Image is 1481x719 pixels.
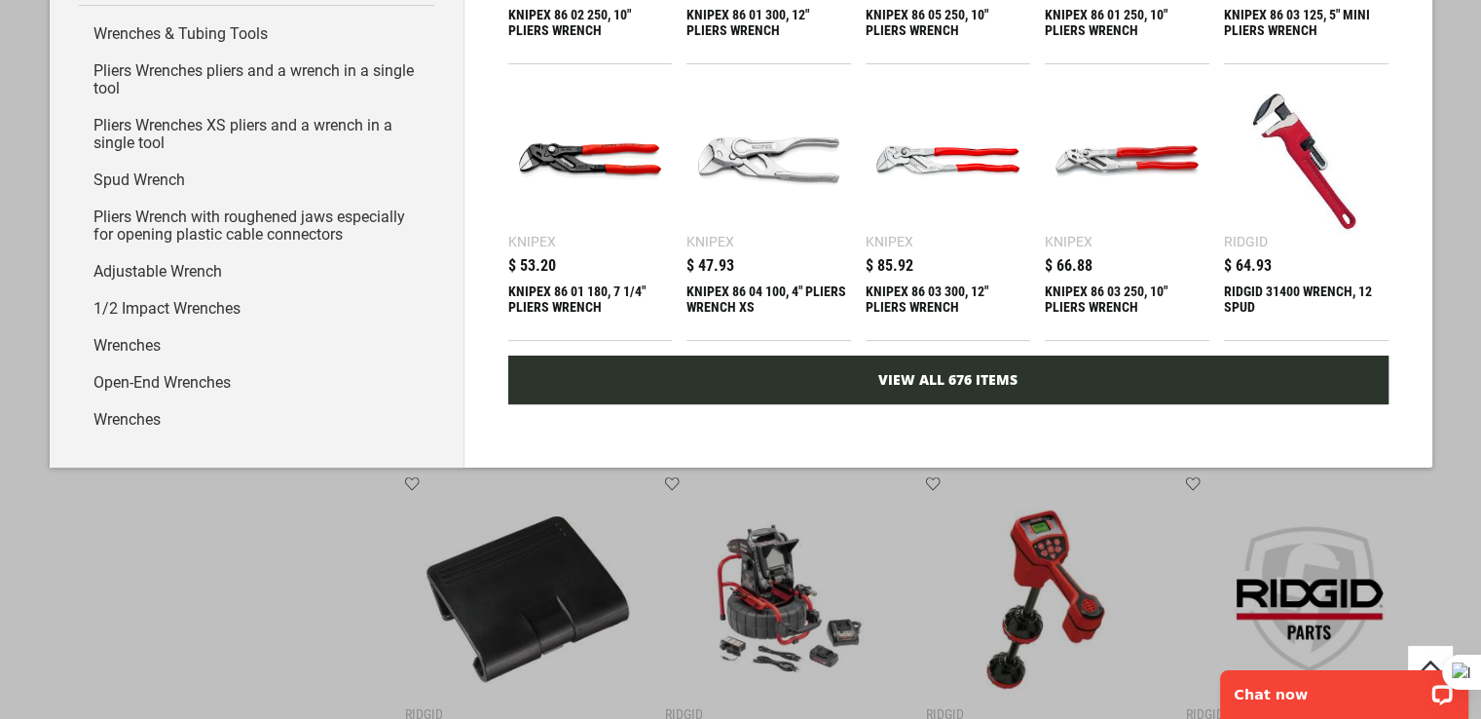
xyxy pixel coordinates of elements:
a: Wrenches [79,401,434,438]
a: View All 676 Items [508,356,1388,404]
a: Pliers Wrenches XS pliers and a wrench in a single tool [79,107,434,162]
img: KNIPEX 86 01 180, 7 1/4 [518,89,663,234]
div: KNIPEX 86 04 100, 4 [686,284,851,330]
div: KNIPEX 86 05 250, 10 [866,7,1030,54]
div: KNIPEX 86 03 250, 10 [1045,284,1209,330]
div: KNIPEX 86 01 300, 12 [686,7,851,54]
a: Wrenches & Tubing Tools [79,16,434,53]
img: KNIPEX 86 04 100, 4 [696,89,841,234]
a: KNIPEX 86 01 180, 7 1/4 Knipex $ 53.20 KNIPEX 86 01 180, 7 1/4" PLIERS WRENCH [508,79,673,340]
span: $ 85.92 [866,258,913,274]
div: Knipex [1045,235,1092,248]
a: KNIPEX 86 03 250, 10 Knipex $ 66.88 KNIPEX 86 03 250, 10" PLIERS WRENCH [1045,79,1209,340]
span: $ 66.88 [1045,258,1092,274]
a: Wrenches [79,327,434,364]
a: KNIPEX 86 03 300, 12 Knipex $ 85.92 KNIPEX 86 03 300, 12" PLIERS WRENCH [866,79,1030,340]
a: Open-End Wrenches [79,364,434,401]
a: Pliers Wrench with roughened jaws especially for opening plastic cable connectors [79,199,434,253]
div: Knipex [508,235,556,248]
a: 1/2 Impact Wrenches [79,290,434,327]
div: Knipex [866,235,913,248]
img: RIDGID 31400 WRENCH, 12 SPUD [1234,89,1379,234]
span: $ 47.93 [686,258,734,274]
a: Adjustable Wrench [79,253,434,290]
div: KNIPEX 86 03 300, 12 [866,284,1030,330]
iframe: LiveChat chat widget [1207,658,1481,719]
a: Spud Wrench [79,162,434,199]
div: Knipex [686,235,734,248]
img: KNIPEX 86 03 250, 10 [1055,89,1200,234]
div: RIDGID 31400 WRENCH, 12 SPUD [1224,284,1388,330]
span: $ 64.93 [1224,258,1272,274]
a: Pliers Wrenches pliers and a wrench in a single tool [79,53,434,107]
div: Ridgid [1224,235,1268,248]
div: KNIPEX 86 01 250, 10 [1045,7,1209,54]
img: KNIPEX 86 03 300, 12 [875,89,1020,234]
div: KNIPEX 86 01 180, 7 1/4 [508,284,673,330]
span: $ 53.20 [508,258,556,274]
a: RIDGID 31400 WRENCH, 12 SPUD Ridgid $ 64.93 RIDGID 31400 WRENCH, 12 SPUD [1224,79,1388,340]
div: KNIPEX 86 02 250, 10 [508,7,673,54]
div: KNIPEX 86 03 125, 5 [1224,7,1388,54]
a: KNIPEX 86 04 100, 4 Knipex $ 47.93 KNIPEX 86 04 100, 4" PLIERS WRENCH XS [686,79,851,340]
